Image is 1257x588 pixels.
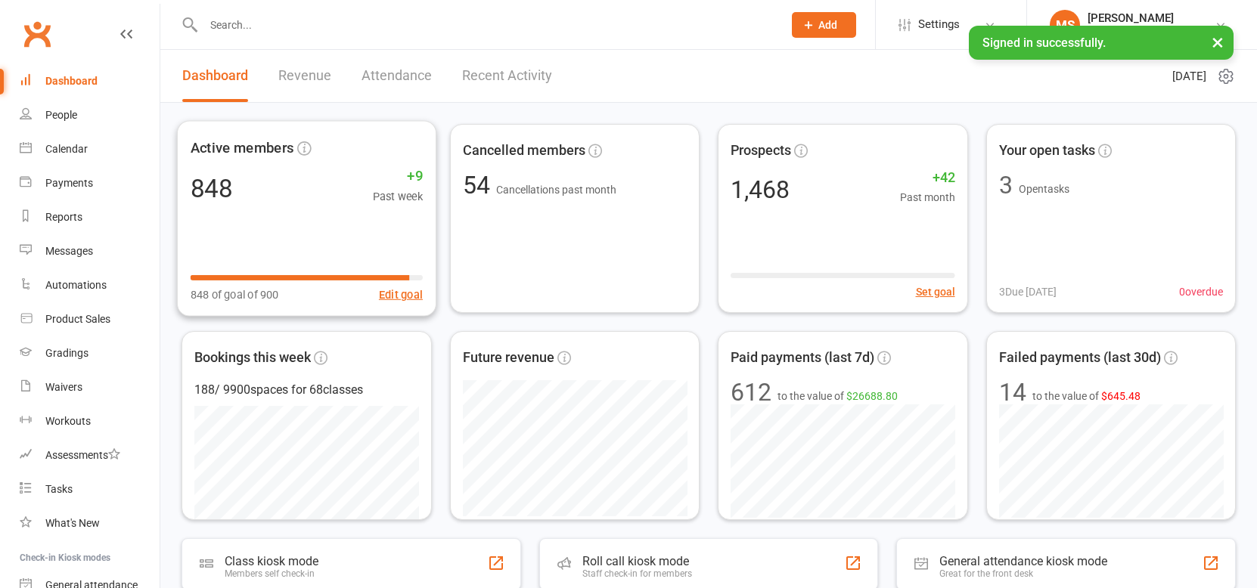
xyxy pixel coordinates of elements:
[20,302,160,336] a: Product Sales
[45,211,82,223] div: Reports
[45,279,107,291] div: Automations
[45,177,93,189] div: Payments
[225,568,318,579] div: Members self check-in
[45,381,82,393] div: Waivers
[45,143,88,155] div: Calendar
[45,75,98,87] div: Dashboard
[45,245,93,257] div: Messages
[191,286,279,303] span: 848 of goal of 900
[20,98,160,132] a: People
[20,132,160,166] a: Calendar
[191,137,294,159] span: Active members
[1088,11,1215,25] div: [PERSON_NAME]
[379,286,423,303] button: Edit goal
[818,19,837,31] span: Add
[194,347,311,369] span: Bookings this week
[1019,183,1069,195] span: Open tasks
[20,234,160,268] a: Messages
[999,347,1161,369] span: Failed payments (last 30d)
[462,50,552,102] a: Recent Activity
[999,173,1013,197] div: 3
[20,404,160,438] a: Workouts
[373,187,423,205] span: Past week
[45,415,91,427] div: Workouts
[45,483,73,495] div: Tasks
[20,438,160,472] a: Assessments
[1179,283,1223,300] span: 0 overdue
[45,313,110,325] div: Product Sales
[18,15,56,53] a: Clubworx
[45,517,100,529] div: What's New
[1050,10,1080,40] div: MS
[731,347,874,369] span: Paid payments (last 7d)
[731,380,771,404] div: 612
[1032,388,1141,404] span: to the value of
[916,283,955,300] button: Set goal
[777,388,898,404] span: to the value of
[463,140,585,162] span: Cancelled members
[1101,390,1141,402] span: $645.48
[362,50,432,102] a: Attendance
[939,554,1107,568] div: General attendance kiosk mode
[792,12,856,38] button: Add
[999,380,1026,404] div: 14
[20,64,160,98] a: Dashboard
[20,370,160,404] a: Waivers
[20,472,160,506] a: Tasks
[582,568,692,579] div: Staff check-in for members
[1204,26,1231,58] button: ×
[225,554,318,568] div: Class kiosk mode
[846,390,898,402] span: $26688.80
[731,178,790,202] div: 1,468
[45,449,120,461] div: Assessments
[999,283,1057,300] span: 3 Due [DATE]
[373,166,423,188] span: +9
[463,347,554,369] span: Future revenue
[20,506,160,540] a: What's New
[20,166,160,200] a: Payments
[900,167,955,189] span: +42
[982,36,1106,50] span: Signed in successfully.
[45,109,77,121] div: People
[496,184,616,196] span: Cancellations past month
[582,554,692,568] div: Roll call kiosk mode
[199,14,772,36] input: Search...
[939,568,1107,579] div: Great for the front desk
[900,189,955,206] span: Past month
[194,380,419,400] div: 188 / 9900 spaces for 68 classes
[731,140,791,162] span: Prospects
[1172,67,1206,85] span: [DATE]
[999,140,1095,162] span: Your open tasks
[1088,25,1215,39] div: Bujutsu Martial Arts Centre
[20,200,160,234] a: Reports
[918,8,960,42] span: Settings
[463,171,496,200] span: 54
[20,336,160,370] a: Gradings
[191,176,233,201] div: 848
[45,347,88,359] div: Gradings
[182,50,248,102] a: Dashboard
[20,268,160,302] a: Automations
[278,50,331,102] a: Revenue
